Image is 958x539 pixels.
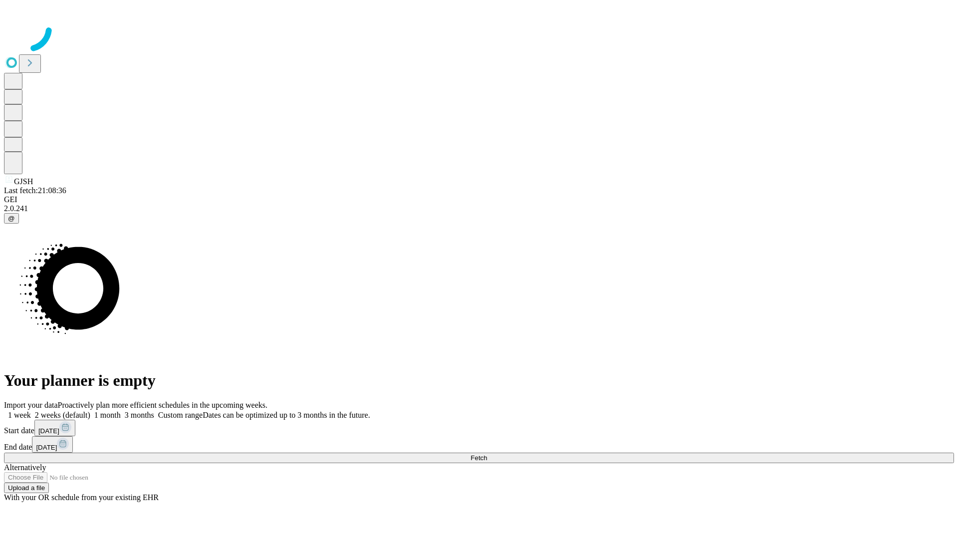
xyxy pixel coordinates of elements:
[36,444,57,451] span: [DATE]
[4,453,954,463] button: Fetch
[4,483,49,493] button: Upload a file
[4,420,954,436] div: Start date
[4,371,954,390] h1: Your planner is empty
[35,411,90,419] span: 2 weeks (default)
[8,215,15,222] span: @
[125,411,154,419] span: 3 months
[158,411,203,419] span: Custom range
[32,436,73,453] button: [DATE]
[203,411,370,419] span: Dates can be optimized up to 3 months in the future.
[38,427,59,435] span: [DATE]
[4,493,159,502] span: With your OR schedule from your existing EHR
[14,177,33,186] span: GJSH
[4,204,954,213] div: 2.0.241
[58,401,267,409] span: Proactively plan more efficient schedules in the upcoming weeks.
[4,195,954,204] div: GEI
[94,411,121,419] span: 1 month
[4,213,19,224] button: @
[34,420,75,436] button: [DATE]
[4,186,66,195] span: Last fetch: 21:08:36
[8,411,31,419] span: 1 week
[4,463,46,472] span: Alternatively
[4,436,954,453] div: End date
[471,454,487,462] span: Fetch
[4,401,58,409] span: Import your data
